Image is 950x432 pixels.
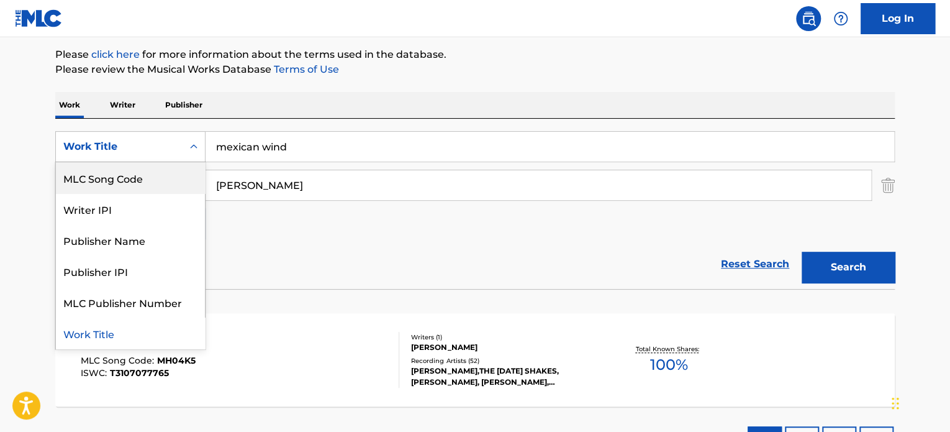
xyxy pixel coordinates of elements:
div: MLC Song Code [56,162,205,193]
iframe: Chat Widget [888,372,950,432]
span: 100 % [649,354,687,376]
p: Please for more information about the terms used in the database. [55,47,895,62]
form: Search Form [55,131,895,289]
a: Public Search [796,6,821,31]
p: Publisher [161,92,206,118]
img: Delete Criterion [881,170,895,201]
div: Drag [892,385,899,422]
a: click here [91,48,140,60]
div: Writers ( 1 ) [411,333,599,342]
p: Total Known Shares: [635,344,702,354]
div: Publisher IPI [56,255,205,287]
div: Recording Artists ( 52 ) [411,356,599,365]
div: Work Title [63,139,175,154]
span: MLC Song Code : [81,355,157,366]
span: ISWC : [81,367,110,379]
div: [PERSON_NAME],THE [DATE] SHAKES, [PERSON_NAME], [PERSON_NAME], [PERSON_NAME] & THE [DATE] SHAKES,... [411,365,599,388]
div: Help [828,6,853,31]
div: Writer IPI [56,193,205,224]
img: search [801,11,816,26]
img: MLC Logo [15,9,63,27]
p: Work [55,92,84,118]
div: Publisher Name [56,224,205,255]
p: Please review the Musical Works Database [55,62,895,77]
a: MEXICAN WINDMLC Song Code:MH04K5ISWC:T3107077765Writers (1)[PERSON_NAME]Recording Artists (52)[PE... [55,313,895,407]
span: T3107077765 [110,367,169,379]
div: MLC Publisher Number [56,287,205,318]
img: help [833,11,848,26]
a: Terms of Use [271,63,339,75]
p: Writer [106,92,139,118]
span: MH04K5 [157,355,196,366]
a: Reset Search [715,250,795,278]
a: Log In [861,3,935,34]
div: Work Title [56,318,205,349]
button: Search [802,252,895,283]
div: [PERSON_NAME] [411,342,599,353]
